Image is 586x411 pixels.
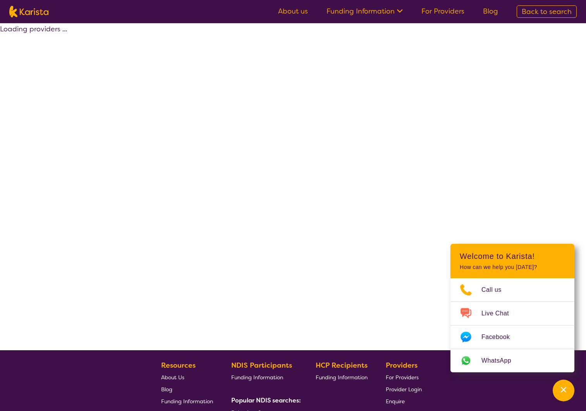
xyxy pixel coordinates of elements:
a: About Us [161,371,213,383]
span: Facebook [481,331,519,343]
ul: Choose channel [450,278,574,372]
span: About Us [161,374,184,381]
span: Blog [161,386,172,393]
span: Back to search [522,7,572,16]
a: Enquire [386,395,422,407]
p: How can we help you [DATE]? [460,264,565,271]
a: Funding Information [327,7,403,16]
a: For Providers [386,371,422,383]
a: Web link opens in a new tab. [450,349,574,372]
b: HCP Recipients [316,361,368,370]
a: For Providers [421,7,464,16]
span: Funding Information [231,374,283,381]
a: Blog [483,7,498,16]
span: Live Chat [481,308,518,319]
a: Funding Information [316,371,368,383]
a: Provider Login [386,383,422,395]
span: For Providers [386,374,419,381]
img: Karista logo [9,6,48,17]
span: WhatsApp [481,355,521,366]
span: Call us [481,284,511,296]
a: Back to search [517,5,577,18]
a: Funding Information [161,395,213,407]
b: Popular NDIS searches: [231,396,301,404]
b: Providers [386,361,418,370]
button: Channel Menu [553,380,574,401]
a: Blog [161,383,213,395]
b: NDIS Participants [231,361,292,370]
a: Funding Information [231,371,298,383]
b: Resources [161,361,196,370]
h2: Welcome to Karista! [460,252,565,261]
span: Funding Information [316,374,368,381]
span: Funding Information [161,398,213,405]
a: About us [278,7,308,16]
span: Enquire [386,398,405,405]
span: Provider Login [386,386,422,393]
div: Channel Menu [450,244,574,372]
